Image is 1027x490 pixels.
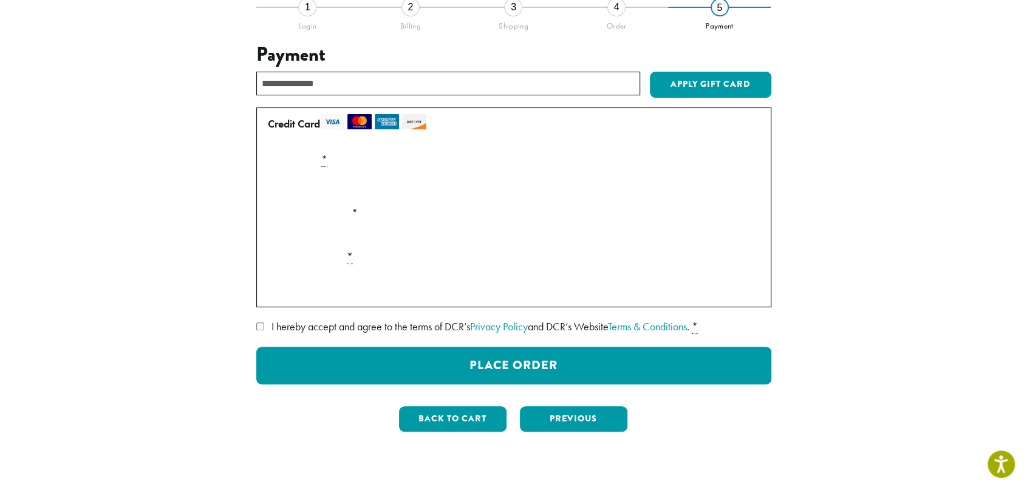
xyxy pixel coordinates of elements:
[256,347,771,384] button: Place Order
[347,114,372,129] img: mastercard
[347,250,353,264] abbr: required
[256,43,771,66] h3: Payment
[320,114,344,129] img: visa
[470,319,528,333] a: Privacy Policy
[375,114,399,129] img: amex
[359,16,462,31] div: Billing
[399,406,507,432] button: Back to cart
[462,16,565,31] div: Shipping
[565,16,668,31] div: Order
[668,16,771,31] div: Payment
[271,319,689,333] span: I hereby accept and agree to the terms of DCR’s and DCR’s Website .
[268,114,755,134] label: Credit Card
[256,16,360,31] div: Login
[650,72,771,98] button: Apply Gift Card
[256,322,264,330] input: I hereby accept and agree to the terms of DCR’sPrivacy Policyand DCR’s WebsiteTerms & Conditions. *
[692,319,698,334] abbr: required
[402,114,426,129] img: discover
[321,152,327,167] abbr: required
[520,406,627,432] button: Previous
[608,319,687,333] a: Terms & Conditions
